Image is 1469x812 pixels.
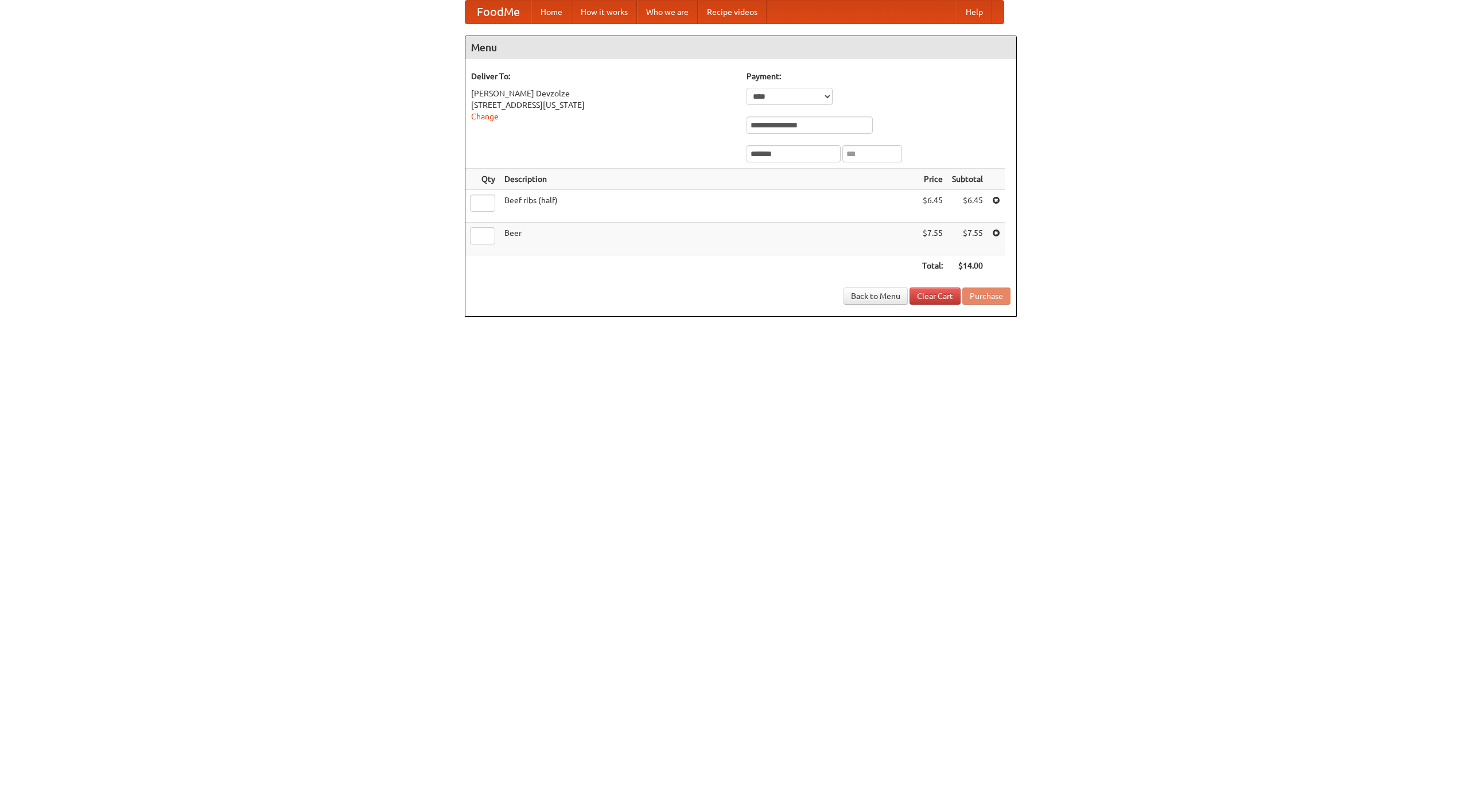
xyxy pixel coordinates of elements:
a: FoodMe [465,1,531,24]
th: Total: [918,255,947,277]
th: Description [500,169,918,190]
td: $7.55 [918,223,947,255]
th: $14.00 [947,255,988,277]
td: $7.55 [947,223,988,255]
a: Clear Cart [910,287,961,305]
td: $6.45 [947,190,988,223]
th: Price [918,169,947,190]
th: Subtotal [947,169,988,190]
a: Who we are [637,1,698,24]
a: Help [957,1,992,24]
button: Purchase [962,287,1011,305]
a: How it works [572,1,637,24]
h4: Menu [465,36,1016,59]
div: [PERSON_NAME] Devzolze [471,88,735,99]
a: Recipe videos [698,1,767,24]
h5: Deliver To: [471,71,735,82]
a: Back to Menu [844,287,908,305]
div: [STREET_ADDRESS][US_STATE] [471,99,735,111]
td: $6.45 [918,190,947,223]
td: Beer [500,223,918,255]
th: Qty [465,169,500,190]
td: Beef ribs (half) [500,190,918,223]
a: Change [471,112,499,121]
a: Home [531,1,572,24]
h5: Payment: [747,71,1011,82]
